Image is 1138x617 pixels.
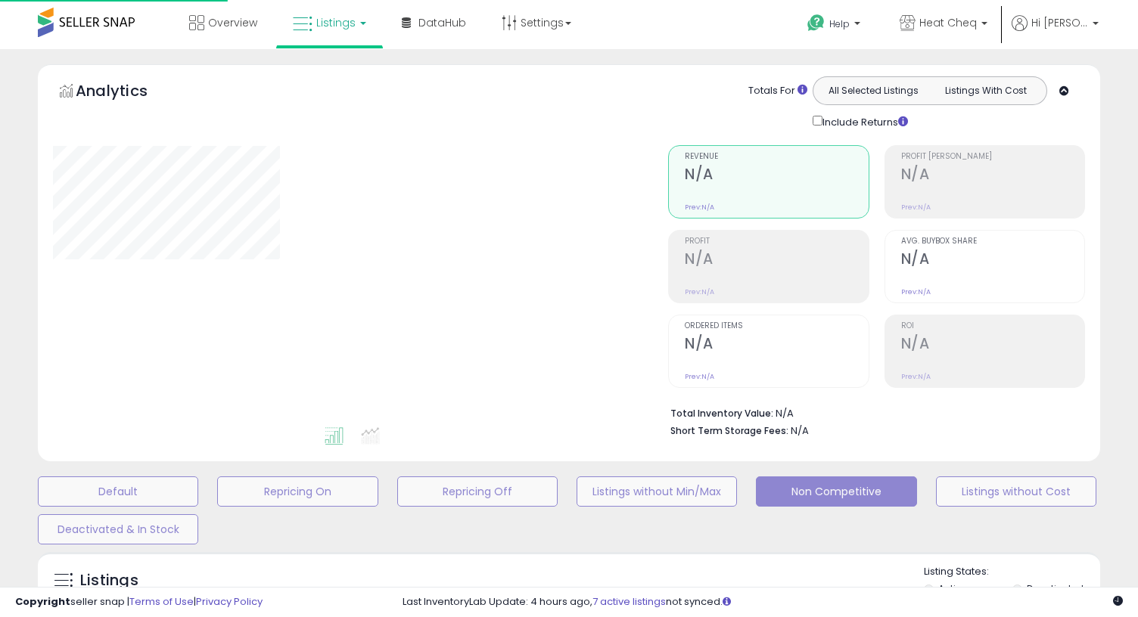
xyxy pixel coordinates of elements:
[901,287,931,296] small: Prev: N/A
[901,153,1084,161] span: Profit [PERSON_NAME]
[801,113,926,130] div: Include Returns
[685,203,714,212] small: Prev: N/A
[791,423,809,438] span: N/A
[38,514,198,544] button: Deactivated & In Stock
[685,237,868,246] span: Profit
[217,476,378,507] button: Repricing On
[316,15,356,30] span: Listings
[397,476,558,507] button: Repricing Off
[685,372,714,381] small: Prev: N/A
[1012,15,1099,49] a: Hi [PERSON_NAME]
[919,15,977,30] span: Heat Cheq
[670,403,1074,421] li: N/A
[936,476,1096,507] button: Listings without Cost
[38,476,198,507] button: Default
[685,287,714,296] small: Prev: N/A
[817,81,930,101] button: All Selected Listings
[807,14,826,33] i: Get Help
[901,203,931,212] small: Prev: N/A
[670,424,788,437] b: Short Term Storage Fees:
[685,250,868,271] h2: N/A
[670,407,773,420] b: Total Inventory Value:
[15,595,263,609] div: seller snap | |
[685,322,868,330] span: Ordered Items
[901,322,1084,330] span: ROI
[929,81,1042,101] button: Listings With Cost
[76,80,177,105] h5: Analytics
[756,476,916,507] button: Non Competitive
[901,335,1084,355] h2: N/A
[748,84,807,98] div: Totals For
[1031,15,1088,30] span: Hi [PERSON_NAME]
[901,372,931,381] small: Prev: N/A
[829,17,850,30] span: Help
[577,476,737,507] button: Listings without Min/Max
[15,594,70,609] strong: Copyright
[685,166,868,186] h2: N/A
[685,153,868,161] span: Revenue
[208,15,257,30] span: Overview
[418,15,466,30] span: DataHub
[901,166,1084,186] h2: N/A
[901,237,1084,246] span: Avg. Buybox Share
[795,2,875,49] a: Help
[901,250,1084,271] h2: N/A
[685,335,868,355] h2: N/A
